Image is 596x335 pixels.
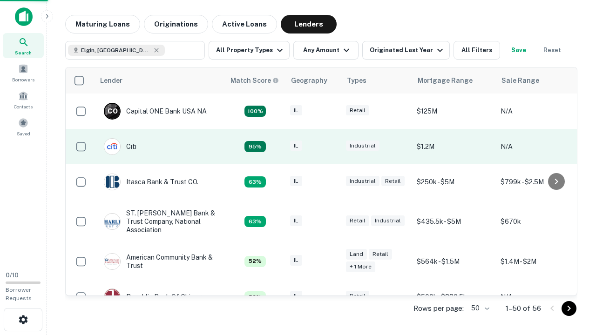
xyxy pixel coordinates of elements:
[281,15,337,33] button: Lenders
[496,164,580,200] td: $799k - $2.5M
[341,67,412,94] th: Types
[104,289,120,305] img: picture
[537,41,567,60] button: Reset
[454,41,500,60] button: All Filters
[244,176,266,188] div: Capitalize uses an advanced AI algorithm to match your search with the best lender. The match sco...
[104,209,216,234] div: ST. [PERSON_NAME] Bank & Trust Company, National Association
[381,176,405,187] div: Retail
[290,291,302,301] div: IL
[12,76,34,83] span: Borrowers
[412,279,496,315] td: $500k - $880.5k
[346,291,369,301] div: Retail
[15,49,32,56] span: Search
[144,15,208,33] button: Originations
[496,67,580,94] th: Sale Range
[413,303,464,314] p: Rows per page:
[81,46,151,54] span: Elgin, [GEOGRAPHIC_DATA], [GEOGRAPHIC_DATA]
[291,75,327,86] div: Geography
[230,75,279,86] div: Capitalize uses an advanced AI algorithm to match your search with the best lender. The match sco...
[496,244,580,279] td: $1.4M - $2M
[496,129,580,164] td: N/A
[209,41,290,60] button: All Property Types
[104,288,206,305] div: Republic Bank Of Chicago
[3,114,44,139] a: Saved
[3,33,44,58] a: Search
[3,87,44,112] a: Contacts
[225,67,285,94] th: Capitalize uses an advanced AI algorithm to match your search with the best lender. The match sco...
[412,94,496,129] td: $125M
[290,176,302,187] div: IL
[467,301,491,315] div: 50
[501,75,539,86] div: Sale Range
[108,107,117,116] p: C O
[104,138,136,155] div: Citi
[346,105,369,116] div: Retail
[290,255,302,266] div: IL
[290,215,302,226] div: IL
[293,41,359,60] button: Any Amount
[346,215,369,226] div: Retail
[369,249,392,260] div: Retail
[496,279,580,315] td: N/A
[496,200,580,244] td: $670k
[244,256,266,267] div: Capitalize uses an advanced AI algorithm to match your search with the best lender. The match sco...
[212,15,277,33] button: Active Loans
[412,67,496,94] th: Mortgage Range
[290,141,302,151] div: IL
[506,303,541,314] p: 1–50 of 56
[230,75,277,86] h6: Match Score
[346,176,379,187] div: Industrial
[65,15,140,33] button: Maturing Loans
[100,75,122,86] div: Lender
[496,94,580,129] td: N/A
[17,130,30,137] span: Saved
[412,244,496,279] td: $564k - $1.5M
[371,215,405,226] div: Industrial
[412,200,496,244] td: $435.5k - $5M
[14,103,33,110] span: Contacts
[412,164,496,200] td: $250k - $5M
[244,106,266,117] div: Capitalize uses an advanced AI algorithm to match your search with the best lender. The match sco...
[412,129,496,164] td: $1.2M
[6,287,32,301] span: Borrower Requests
[347,75,366,86] div: Types
[370,45,446,56] div: Originated Last Year
[562,301,576,316] button: Go to next page
[104,214,120,229] img: picture
[244,216,266,227] div: Capitalize uses an advanced AI algorithm to match your search with the best lender. The match sco...
[104,253,216,270] div: American Community Bank & Trust
[15,7,33,26] img: capitalize-icon.png
[346,261,375,272] div: + 1 more
[290,105,302,116] div: IL
[285,67,341,94] th: Geography
[3,60,44,85] a: Borrowers
[6,272,19,279] span: 0 / 10
[104,103,207,120] div: Capital ONE Bank USA NA
[104,174,120,190] img: picture
[549,261,596,305] iframe: Chat Widget
[362,41,450,60] button: Originated Last Year
[346,141,379,151] div: Industrial
[104,174,198,190] div: Itasca Bank & Trust CO.
[104,139,120,154] img: picture
[95,67,225,94] th: Lender
[104,254,120,269] img: picture
[346,249,367,260] div: Land
[244,291,266,302] div: Capitalize uses an advanced AI algorithm to match your search with the best lender. The match sco...
[244,141,266,152] div: Capitalize uses an advanced AI algorithm to match your search with the best lender. The match sco...
[504,41,534,60] button: Save your search to get updates of matches that match your search criteria.
[418,75,473,86] div: Mortgage Range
